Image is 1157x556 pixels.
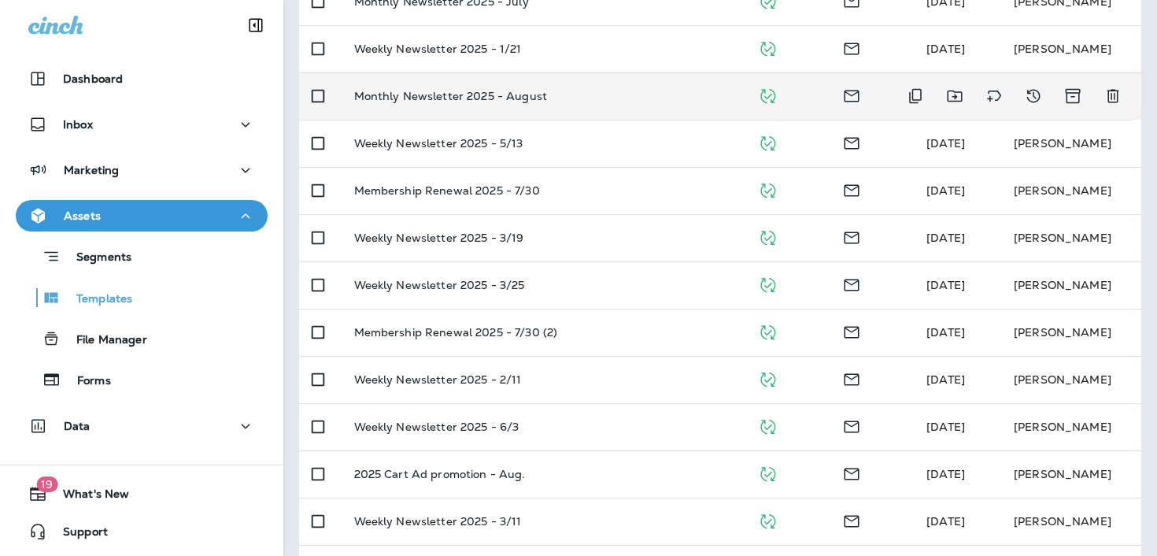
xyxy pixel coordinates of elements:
[758,135,778,149] span: Published
[926,373,965,387] span: Mikayla Anter
[64,209,101,222] p: Assets
[926,467,965,481] span: Mikayla Anter
[758,513,778,527] span: Published
[1001,25,1141,72] td: [PERSON_NAME]
[758,229,778,243] span: Published
[758,276,778,291] span: Published
[758,418,778,432] span: Published
[61,250,131,266] p: Segments
[354,232,524,244] p: Weekly Newsletter 2025 - 3/19
[354,279,525,291] p: Weekly Newsletter 2025 - 3/25
[758,324,778,338] span: Published
[16,239,268,273] button: Segments
[842,87,861,102] span: Email
[842,229,861,243] span: Email
[926,325,965,339] span: Mikayla Anter
[354,184,540,197] p: Membership Renewal 2025 - 7/30
[354,421,519,433] p: Weekly Newsletter 2025 - 6/3
[61,292,132,307] p: Templates
[47,525,108,544] span: Support
[1001,403,1141,450] td: [PERSON_NAME]
[16,109,268,140] button: Inbox
[842,513,861,527] span: Email
[16,200,268,232] button: Assets
[354,468,526,480] p: 2025 Cart Ad promotion - Aug.
[1001,309,1141,356] td: [PERSON_NAME]
[234,9,278,41] button: Collapse Sidebar
[354,515,522,528] p: Weekly Newsletter 2025 - 3/11
[926,231,965,245] span: Mikayla Anter
[354,43,522,55] p: Weekly Newsletter 2025 - 1/21
[63,72,123,85] p: Dashboard
[842,418,861,432] span: Email
[842,135,861,149] span: Email
[47,487,129,506] span: What's New
[1001,167,1141,214] td: [PERSON_NAME]
[978,80,1010,112] button: Add tags
[758,371,778,385] span: Published
[926,420,965,434] span: Mikayla Anter
[16,63,268,95] button: Dashboard
[758,87,778,102] span: Published
[926,514,965,528] span: Mikayla Anter
[16,478,268,510] button: 19What's New
[842,40,861,54] span: Email
[16,281,268,314] button: Templates
[842,465,861,480] span: Email
[1001,261,1141,309] td: [PERSON_NAME]
[1057,80,1089,112] button: Archive
[354,326,558,339] p: Membership Renewal 2025 - 7/30 (2)
[842,324,861,338] span: Email
[36,476,57,492] span: 19
[64,164,119,176] p: Marketing
[16,322,268,355] button: File Manager
[842,371,861,385] span: Email
[926,136,965,150] span: Mikayla Anter
[16,363,268,396] button: Forms
[1001,214,1141,261] td: [PERSON_NAME]
[1001,498,1141,545] td: [PERSON_NAME]
[16,516,268,547] button: Support
[1018,80,1049,112] button: View Changelog
[926,278,965,292] span: Mikayla Anter
[926,183,965,198] span: Mikayla Anter
[16,410,268,442] button: Data
[900,80,931,112] button: Duplicate
[16,154,268,186] button: Marketing
[63,118,93,131] p: Inbox
[1001,356,1141,403] td: [PERSON_NAME]
[939,80,970,112] button: Move to folder
[64,420,91,432] p: Data
[758,40,778,54] span: Published
[1097,80,1129,112] button: Delete
[758,182,778,196] span: Published
[842,276,861,291] span: Email
[61,333,147,348] p: File Manager
[354,90,547,102] p: Monthly Newsletter 2025 - August
[354,373,522,386] p: Weekly Newsletter 2025 - 2/11
[1001,450,1141,498] td: [PERSON_NAME]
[758,465,778,480] span: Published
[926,42,965,56] span: Mikayla Anter
[842,182,861,196] span: Email
[1001,120,1141,167] td: [PERSON_NAME]
[354,137,523,150] p: Weekly Newsletter 2025 - 5/13
[61,374,111,389] p: Forms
